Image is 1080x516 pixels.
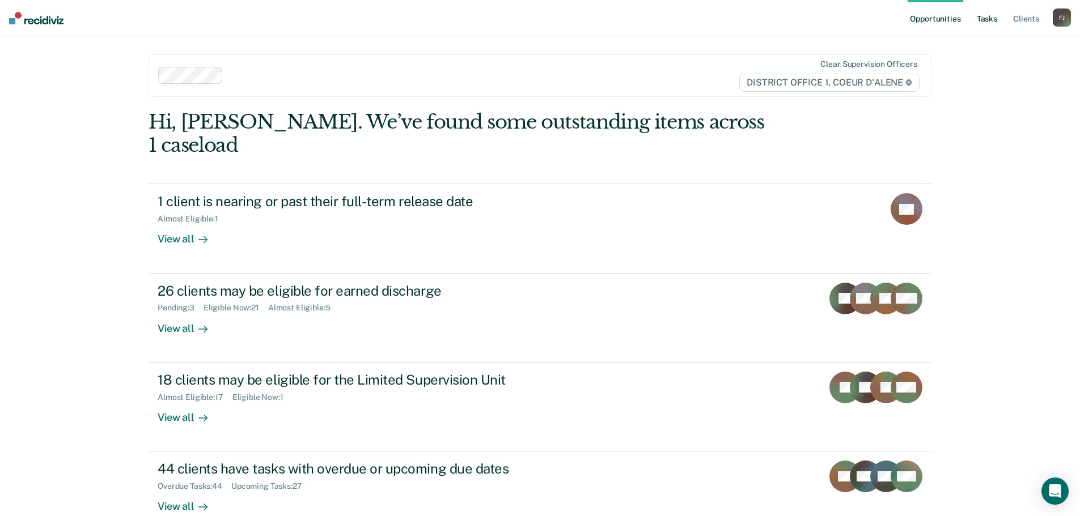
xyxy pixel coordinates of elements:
[158,313,221,335] div: View all
[820,59,917,69] div: Clear supervision officers
[1041,477,1069,505] div: Open Intercom Messenger
[149,274,931,363] a: 26 clients may be eligible for earned dischargePending:3Eligible Now:21Almost Eligible:5View all
[231,481,311,491] div: Upcoming Tasks : 27
[158,303,204,313] div: Pending : 3
[268,303,340,313] div: Almost Eligible : 5
[158,393,232,402] div: Almost Eligible : 17
[158,193,556,210] div: 1 client is nearing or past their full-term release date
[158,214,227,224] div: Almost Eligible : 1
[158,481,231,491] div: Overdue Tasks : 44
[1053,8,1071,27] button: FJ
[149,184,931,273] a: 1 client is nearing or past their full-term release dateAlmost Eligible:1View all
[158,491,221,513] div: View all
[1053,8,1071,27] div: F J
[204,303,268,313] div: Eligible Now : 21
[158,402,221,424] div: View all
[739,74,920,92] span: DISTRICT OFFICE 1, COEUR D'ALENE
[232,393,293,402] div: Eligible Now : 1
[149,363,931,451] a: 18 clients may be eligible for the Limited Supervision UnitAlmost Eligible:17Eligible Now:1View all
[9,12,63,24] img: Recidiviz
[158,224,221,246] div: View all
[149,110,775,157] div: Hi, [PERSON_NAME]. We’ve found some outstanding items across 1 caseload
[158,460,556,477] div: 44 clients have tasks with overdue or upcoming due dates
[158,372,556,388] div: 18 clients may be eligible for the Limited Supervision Unit
[158,283,556,299] div: 26 clients may be eligible for earned discharge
